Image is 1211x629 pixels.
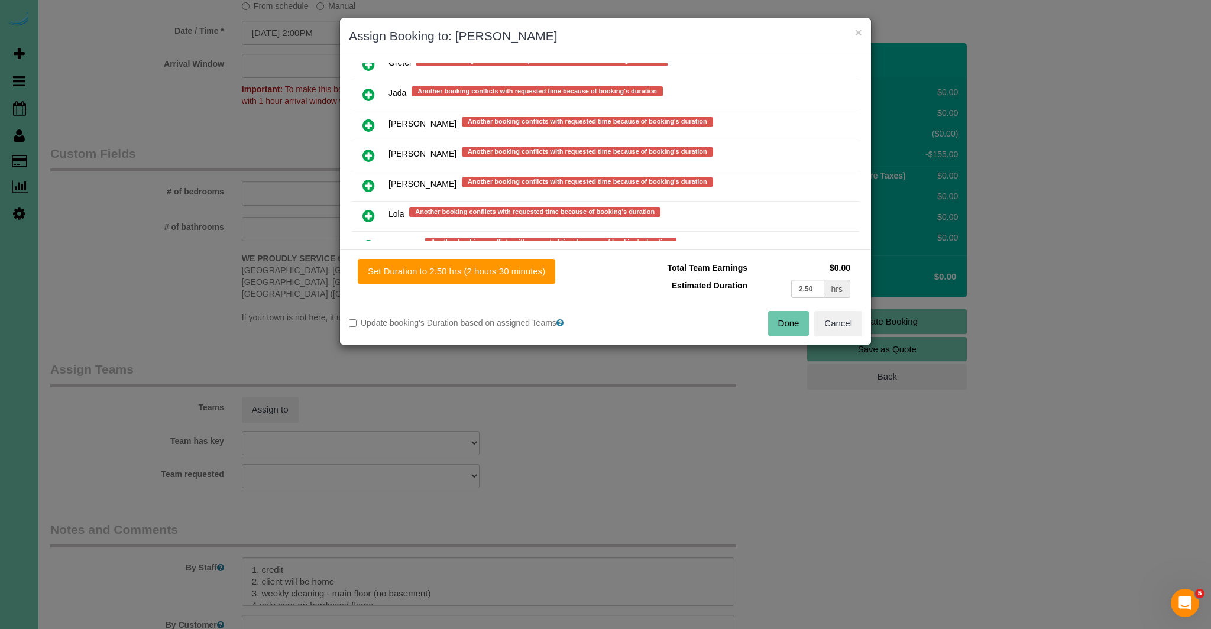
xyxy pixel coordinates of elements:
[388,89,406,98] span: Jada
[388,209,404,219] span: Lola
[1171,589,1199,617] iframe: Intercom live chat
[425,238,676,247] span: Another booking conflicts with requested time because of booking's duration
[462,147,713,157] span: Another booking conflicts with requested time because of booking's duration
[412,86,663,96] span: Another booking conflicts with requested time because of booking's duration
[614,259,750,277] td: Total Team Earnings
[388,149,456,158] span: [PERSON_NAME]
[388,59,411,68] span: Gretel
[855,26,862,38] button: ×
[824,280,850,298] div: hrs
[388,179,456,189] span: [PERSON_NAME]
[750,259,853,277] td: $0.00
[768,311,810,336] button: Done
[388,119,456,128] span: [PERSON_NAME]
[358,259,555,284] button: Set Duration to 2.50 hrs (2 hours 30 minutes)
[349,27,862,45] h3: Assign Booking to: [PERSON_NAME]
[672,281,747,290] span: Estimated Duration
[462,117,713,127] span: Another booking conflicts with requested time because of booking's duration
[1195,589,1204,598] span: 5
[349,317,597,329] label: Update booking's Duration based on assigned Teams
[349,319,357,327] input: Update booking's Duration based on assigned Teams
[409,207,660,217] span: Another booking conflicts with requested time because of booking's duration
[814,311,862,336] button: Cancel
[388,240,420,249] span: Marbelly
[462,177,713,187] span: Another booking conflicts with requested time because of booking's duration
